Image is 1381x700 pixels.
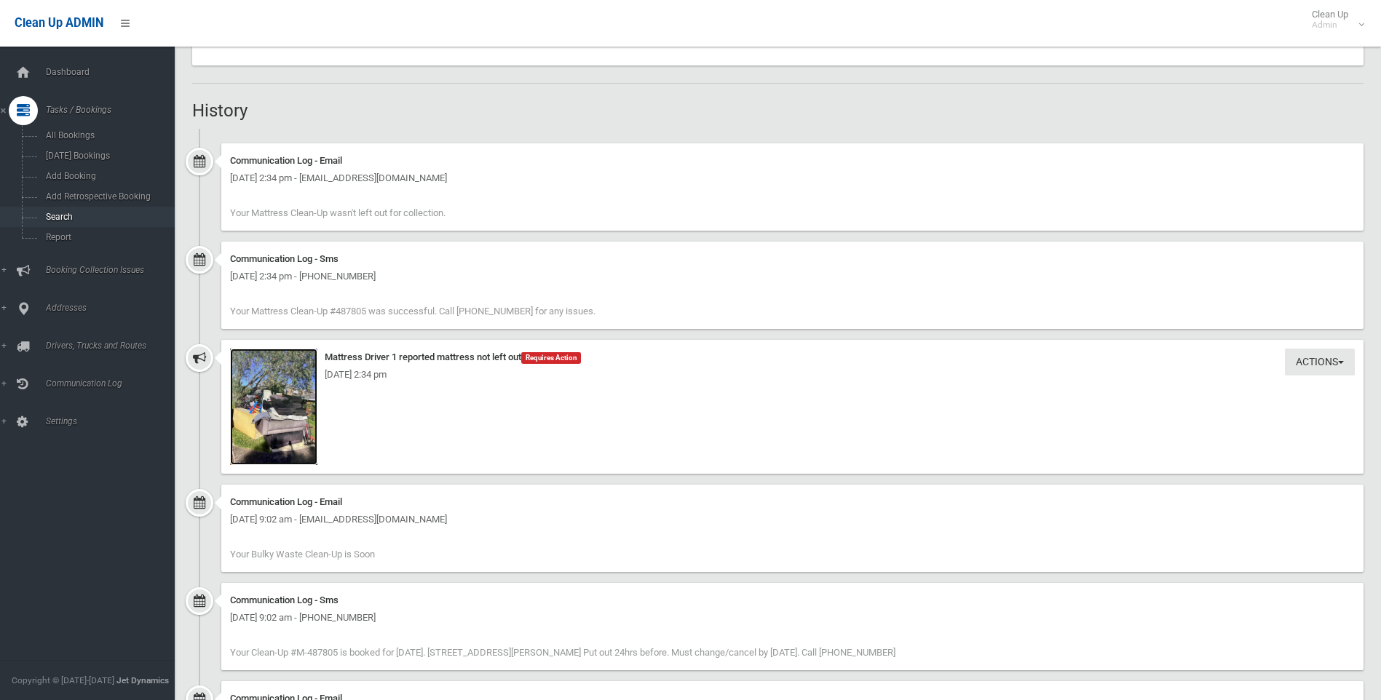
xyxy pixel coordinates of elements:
span: Clean Up [1305,9,1363,31]
span: Settings [41,416,186,426]
span: Addresses [41,303,186,313]
div: Communication Log - Sms [230,250,1355,268]
span: Copyright © [DATE]-[DATE] [12,675,114,685]
div: Mattress Driver 1 reported mattress not left out [230,349,1355,366]
span: Communication Log [41,378,186,389]
span: Your Mattress Clean-Up #487805 was successful. Call [PHONE_NUMBER] for any issues. [230,306,595,317]
span: Search [41,212,173,222]
span: Requires Action [521,352,581,364]
div: Communication Log - Email [230,493,1355,511]
span: Tasks / Bookings [41,105,186,115]
span: Clean Up ADMIN [15,16,103,30]
span: Drivers, Trucks and Routes [41,341,186,351]
span: Your Mattress Clean-Up wasn't left out for collection. [230,207,446,218]
span: All Bookings [41,130,173,140]
div: Communication Log - Sms [230,592,1355,609]
img: image.jpg [230,349,317,465]
div: [DATE] 2:34 pm - [EMAIL_ADDRESS][DOMAIN_NAME] [230,170,1355,187]
span: Dashboard [41,67,186,77]
div: [DATE] 9:02 am - [EMAIL_ADDRESS][DOMAIN_NAME] [230,511,1355,528]
span: Your Clean-Up #M-487805 is booked for [DATE]. [STREET_ADDRESS][PERSON_NAME] Put out 24hrs before.... [230,647,895,658]
div: Communication Log - Email [230,152,1355,170]
div: [DATE] 9:02 am - [PHONE_NUMBER] [230,609,1355,627]
div: [DATE] 2:34 pm - [PHONE_NUMBER] [230,268,1355,285]
small: Admin [1312,20,1348,31]
span: [DATE] Bookings [41,151,173,161]
span: Booking Collection Issues [41,265,186,275]
span: Add Retrospective Booking [41,191,173,202]
div: [DATE] 2:34 pm [230,366,1355,383]
span: Report [41,232,173,242]
span: Your Bulky Waste Clean-Up is Soon [230,549,375,560]
span: Add Booking [41,171,173,181]
strong: Jet Dynamics [116,675,169,685]
button: Actions [1285,349,1355,375]
h2: History [192,101,1364,120]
